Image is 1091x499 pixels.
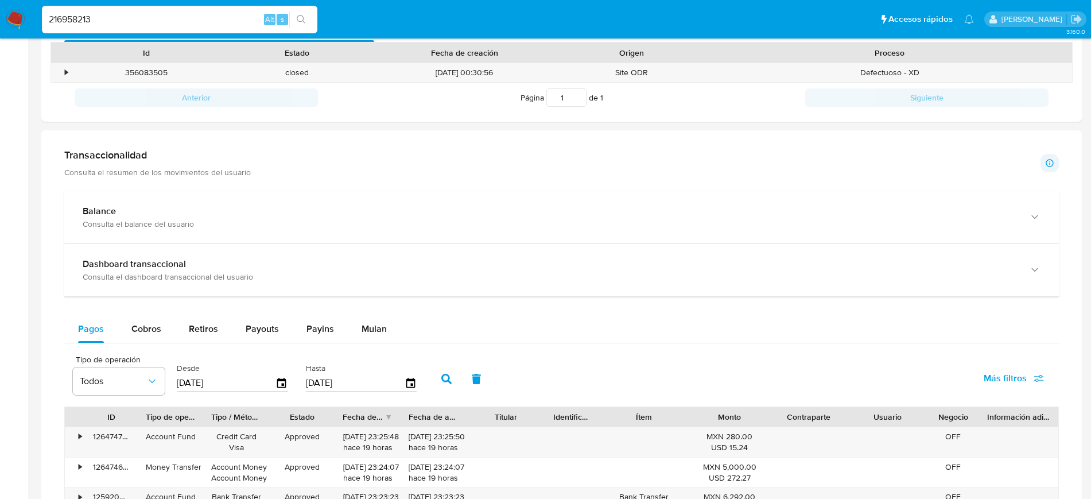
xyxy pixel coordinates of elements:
button: search-icon [289,11,313,28]
span: Accesos rápidos [888,13,953,25]
div: Site ODR [557,63,707,82]
div: Defectuoso - XD [707,63,1072,82]
div: [DATE] 00:30:56 [372,63,557,82]
span: Alt [265,14,274,25]
input: Buscar usuario o caso... [42,12,317,27]
div: Proceso [715,47,1064,59]
div: Id [79,47,213,59]
button: Siguiente [805,88,1049,107]
div: Fecha de creación [381,47,549,59]
p: alan.cervantesmartinez@mercadolibre.com.mx [1001,14,1066,25]
div: 356083505 [71,63,222,82]
div: closed [222,63,372,82]
span: s [281,14,284,25]
span: 3.160.0 [1066,27,1085,36]
a: Notificaciones [964,14,974,24]
span: 1 [600,92,603,103]
div: Estado [230,47,364,59]
a: Salir [1070,13,1082,25]
div: Origen [565,47,699,59]
span: Página de [521,88,603,107]
button: Anterior [75,88,318,107]
div: • [65,67,68,78]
